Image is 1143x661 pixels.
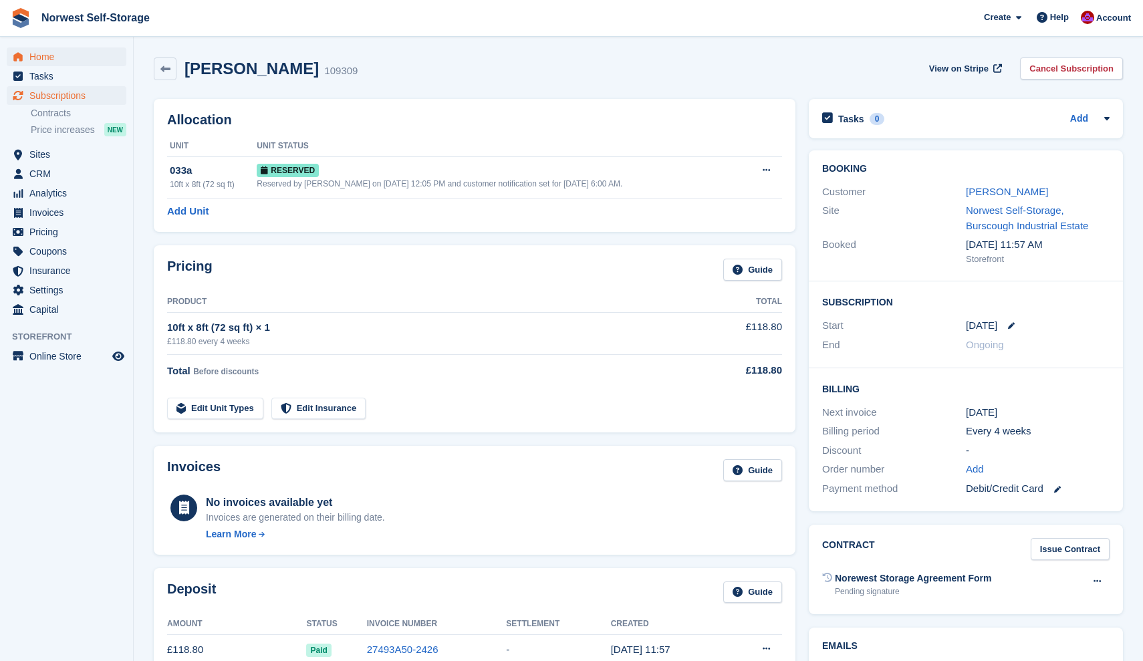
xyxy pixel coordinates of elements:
[822,164,1110,174] h2: Booking
[36,7,155,29] a: Norwest Self-Storage
[723,581,782,604] a: Guide
[193,367,259,376] span: Before discounts
[822,318,966,334] div: Start
[170,163,257,178] div: 033a
[7,347,126,366] a: menu
[966,205,1088,231] a: Norwest Self-Storage, Burscough Industrial Estate
[29,164,110,183] span: CRM
[29,47,110,66] span: Home
[7,203,126,222] a: menu
[29,86,110,105] span: Subscriptions
[966,405,1110,420] div: [DATE]
[7,300,126,319] a: menu
[7,184,126,203] a: menu
[7,86,126,105] a: menu
[822,237,966,265] div: Booked
[1081,11,1094,24] img: Daniel Grensinger
[1070,112,1088,127] a: Add
[206,511,385,525] div: Invoices are generated on their billing date.
[1096,11,1131,25] span: Account
[7,164,126,183] a: menu
[367,614,507,635] th: Invoice Number
[29,300,110,319] span: Capital
[822,424,966,439] div: Billing period
[7,223,126,241] a: menu
[167,365,190,376] span: Total
[306,644,331,657] span: Paid
[822,538,875,560] h2: Contract
[29,184,110,203] span: Analytics
[835,571,991,585] div: Norewest Storage Agreement Form
[257,136,745,157] th: Unit Status
[687,312,782,354] td: £118.80
[966,443,1110,458] div: -
[723,259,782,281] a: Guide
[31,124,95,136] span: Price increases
[822,405,966,420] div: Next invoice
[966,186,1048,197] a: [PERSON_NAME]
[1031,538,1110,560] a: Issue Contract
[687,363,782,378] div: £118.80
[257,164,319,177] span: Reserved
[870,113,885,125] div: 0
[984,11,1011,24] span: Create
[167,581,216,604] h2: Deposit
[167,336,687,348] div: £118.80 every 4 weeks
[29,281,110,299] span: Settings
[29,203,110,222] span: Invoices
[687,291,782,313] th: Total
[966,424,1110,439] div: Every 4 weeks
[29,261,110,280] span: Insurance
[167,320,687,336] div: 10ft x 8ft (72 sq ft) × 1
[838,113,864,125] h2: Tasks
[966,481,1110,497] div: Debit/Credit Card
[11,8,31,28] img: stora-icon-8386f47178a22dfd0bd8f6a31ec36ba5ce8667c1dd55bd0f319d3a0aa187defe.svg
[7,261,126,280] a: menu
[822,203,966,233] div: Site
[506,614,610,635] th: Settlement
[184,59,319,78] h2: [PERSON_NAME]
[104,123,126,136] div: NEW
[110,348,126,364] a: Preview store
[167,112,782,128] h2: Allocation
[966,462,984,477] a: Add
[31,107,126,120] a: Contracts
[167,291,687,313] th: Product
[167,204,209,219] a: Add Unit
[170,178,257,190] div: 10ft x 8ft (72 sq ft)
[206,527,385,541] a: Learn More
[167,614,306,635] th: Amount
[822,382,1110,395] h2: Billing
[167,259,213,281] h2: Pricing
[271,398,366,420] a: Edit Insurance
[822,338,966,353] div: End
[206,495,385,511] div: No invoices available yet
[929,62,989,76] span: View on Stripe
[167,459,221,481] h2: Invoices
[835,585,991,598] div: Pending signature
[611,644,670,655] time: 2025-09-20 10:57:25 UTC
[367,644,438,655] a: 27493A50-2426
[966,253,1110,266] div: Storefront
[167,398,263,420] a: Edit Unit Types
[723,459,782,481] a: Guide
[257,178,745,190] div: Reserved by [PERSON_NAME] on [DATE] 12:05 PM and customer notification set for [DATE] 6:00 AM.
[7,145,126,164] a: menu
[7,242,126,261] a: menu
[966,318,997,334] time: 2025-09-26 00:00:00 UTC
[324,63,358,79] div: 109309
[206,527,256,541] div: Learn More
[29,223,110,241] span: Pricing
[7,281,126,299] a: menu
[29,347,110,366] span: Online Store
[7,67,126,86] a: menu
[966,339,1004,350] span: Ongoing
[822,443,966,458] div: Discount
[924,57,1005,80] a: View on Stripe
[167,136,257,157] th: Unit
[31,122,126,137] a: Price increases NEW
[29,242,110,261] span: Coupons
[822,641,1110,652] h2: Emails
[822,462,966,477] div: Order number
[1050,11,1069,24] span: Help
